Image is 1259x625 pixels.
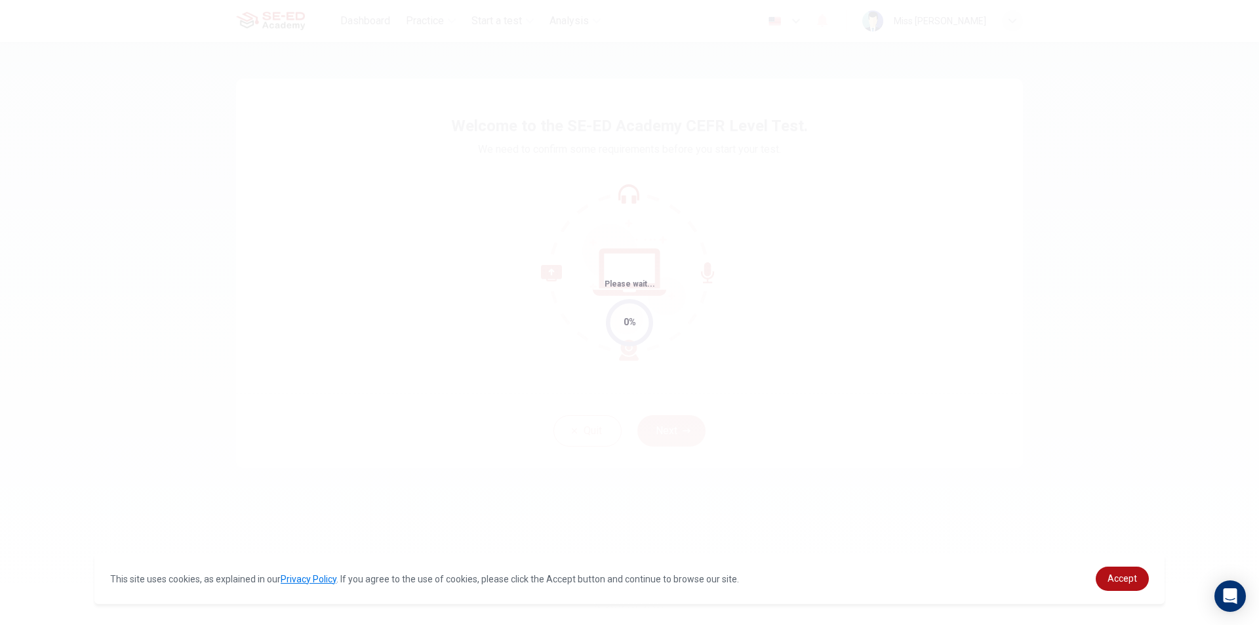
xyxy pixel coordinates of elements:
[605,279,655,289] span: Please wait...
[1096,567,1149,591] a: dismiss cookie message
[281,574,336,584] a: Privacy Policy
[1108,573,1137,584] span: Accept
[1214,580,1246,612] div: Open Intercom Messenger
[624,315,636,330] div: 0%
[110,574,739,584] span: This site uses cookies, as explained in our . If you agree to the use of cookies, please click th...
[94,554,1165,604] div: cookieconsent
